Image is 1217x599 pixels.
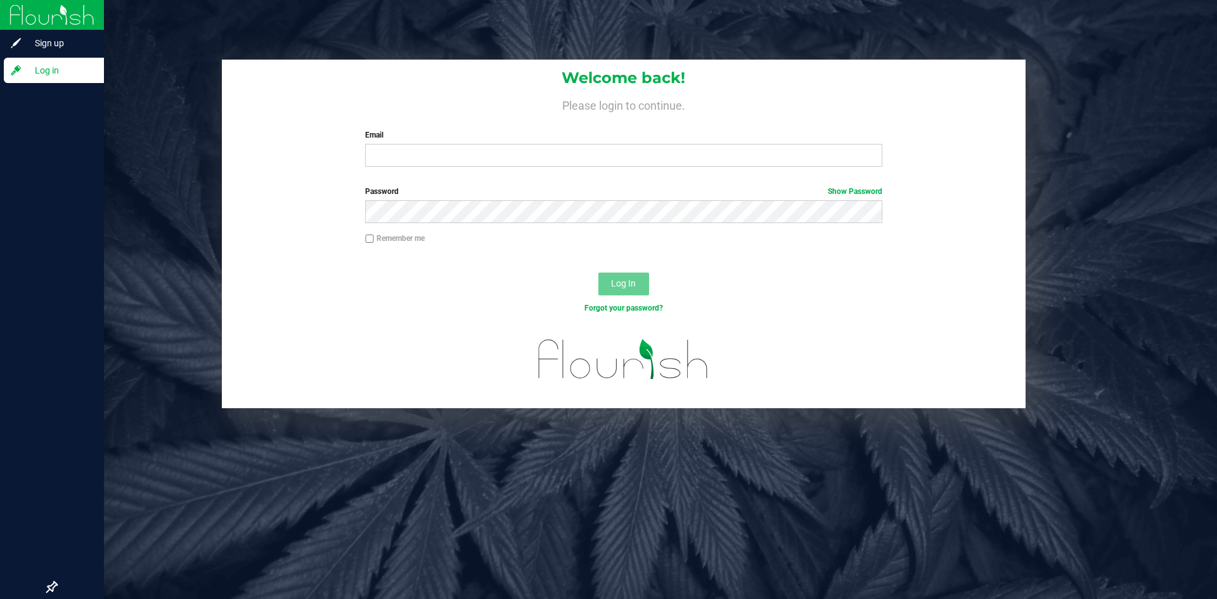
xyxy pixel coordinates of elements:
span: Log in [22,63,98,78]
input: Remember me [365,235,374,243]
h4: Please login to continue. [222,96,1026,112]
img: flourish_logo.svg [523,327,724,392]
label: Remember me [365,233,425,244]
span: Log In [611,278,636,288]
span: Sign up [22,35,98,51]
inline-svg: Sign up [10,37,22,49]
span: Password [365,187,399,196]
label: Email [365,129,882,141]
a: Show Password [828,187,882,196]
a: Forgot your password? [584,304,663,312]
h1: Welcome back! [222,70,1026,86]
inline-svg: Log in [10,64,22,77]
button: Log In [598,273,649,295]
